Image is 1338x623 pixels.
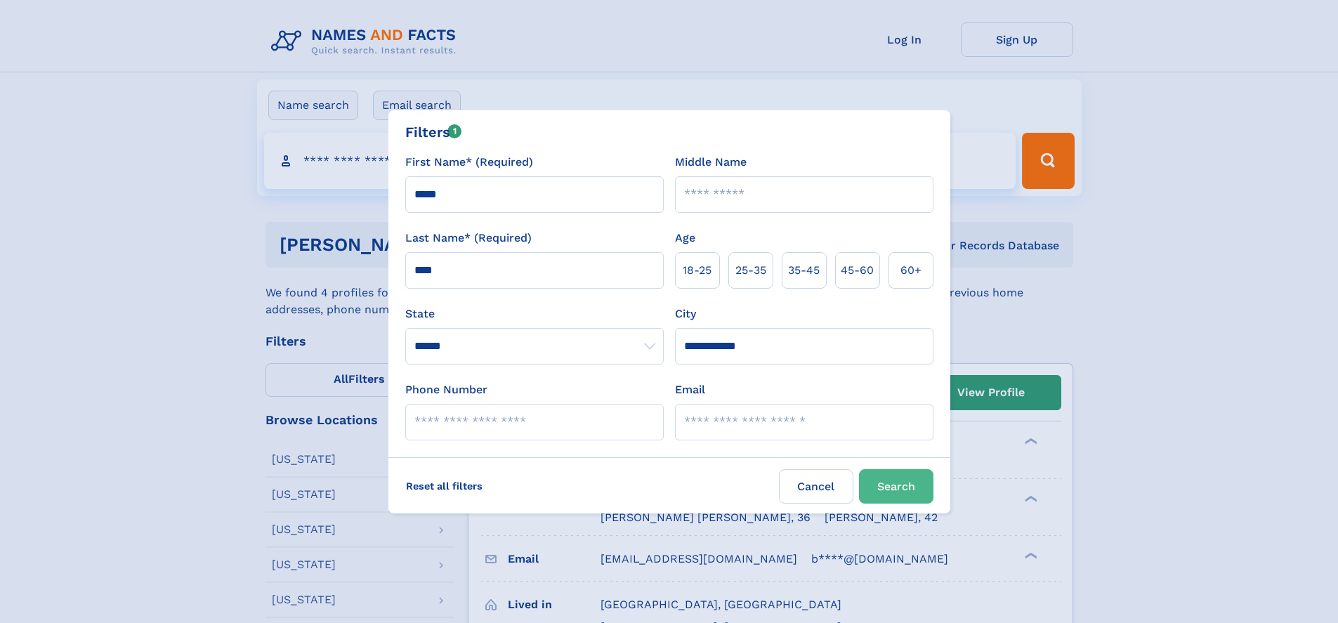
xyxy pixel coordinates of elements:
[900,262,921,279] span: 60+
[405,230,532,247] label: Last Name* (Required)
[405,381,487,398] label: Phone Number
[405,154,533,171] label: First Name* (Required)
[397,469,492,503] label: Reset all filters
[859,469,933,504] button: Search
[788,262,820,279] span: 35‑45
[675,306,696,322] label: City
[405,122,462,143] div: Filters
[683,262,711,279] span: 18‑25
[675,154,747,171] label: Middle Name
[779,469,853,504] label: Cancel
[841,262,874,279] span: 45‑60
[675,230,695,247] label: Age
[675,381,705,398] label: Email
[405,306,664,322] label: State
[735,262,766,279] span: 25‑35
